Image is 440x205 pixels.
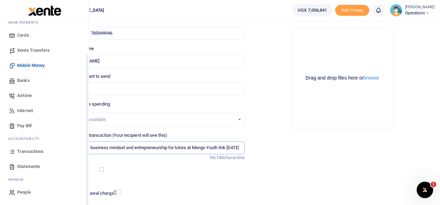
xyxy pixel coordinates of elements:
a: People [5,185,83,200]
a: Cards [5,28,83,43]
span: UGX 7,056,841 [298,7,327,14]
span: Mobile Money [17,62,45,69]
span: Cards [17,32,29,39]
span: countability [13,136,39,141]
span: Internet [17,107,33,114]
a: logo-small logo-large logo-large [27,8,61,13]
span: Transactions [17,148,44,155]
span: characters [223,155,245,160]
li: Ac [5,133,83,144]
iframe: Intercom live chat [417,182,433,198]
input: Loading name... [61,55,245,68]
a: Pay Bill [5,118,83,133]
span: Banks [17,77,30,84]
label: Memo for this transaction (Your recipient will see this) [61,132,168,139]
span: ake Payments [12,20,38,25]
a: Airtime [5,88,83,103]
li: M [5,174,83,185]
a: Banks [5,73,83,88]
span: Xente Transfers [17,47,50,54]
img: profile-user [390,4,402,16]
a: Statements [5,159,83,174]
a: Add money [335,7,369,12]
li: Toup your wallet [335,5,369,16]
a: Transactions [5,144,83,159]
span: Add money [335,5,369,16]
div: Drag and drop files here or [294,75,391,81]
a: UGX 7,056,841 [293,4,332,16]
input: Enter extra information [61,141,245,154]
a: Internet [5,103,83,118]
span: Operations [405,10,435,16]
li: Wallet ballance [290,4,335,16]
span: anage [12,177,24,182]
div: File Uploader [291,27,394,130]
span: Airtime [17,92,32,99]
span: Statements [17,163,40,170]
h6: Include withdrawal charges [61,191,119,196]
a: profile-user [PERSON_NAME] Operations [390,4,435,16]
span: Pay Bill [17,122,32,129]
input: UGX [61,82,245,95]
span: 94/140 [210,155,224,160]
small: [PERSON_NAME] [405,4,435,10]
li: M [5,17,83,28]
span: People [17,189,31,196]
a: Mobile Money [5,58,83,73]
img: logo-large [28,5,61,16]
span: 1 [431,182,436,187]
div: No options available. [66,116,235,123]
button: browse [364,75,379,80]
a: Xente Transfers [5,43,83,58]
input: Enter phone number [61,27,245,40]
